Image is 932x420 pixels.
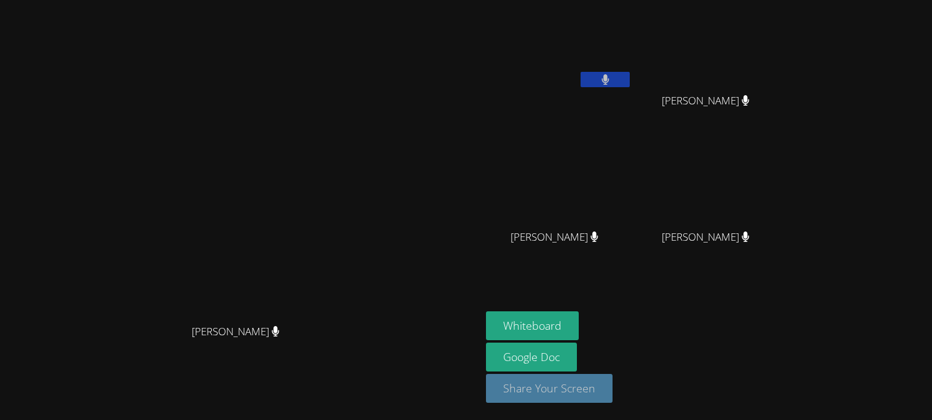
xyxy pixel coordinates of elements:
[192,323,280,341] span: [PERSON_NAME]
[662,228,750,246] span: [PERSON_NAME]
[511,228,598,246] span: [PERSON_NAME]
[486,311,579,340] button: Whiteboard
[662,92,750,110] span: [PERSON_NAME]
[486,374,613,403] button: Share Your Screen
[486,343,577,371] a: Google Doc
